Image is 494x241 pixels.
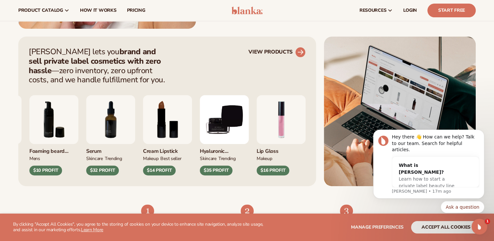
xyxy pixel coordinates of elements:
[200,155,216,162] div: SKINCARE
[13,222,268,233] p: By clicking "Accept All Cookies", you agree to the storing of cookies on your device to enhance s...
[29,47,169,85] p: [PERSON_NAME] lets you —zero inventory, zero upfront costs, and we handle fulfillment for you.
[29,46,161,76] strong: brand and sell private label cosmetics with zero hassle
[86,144,135,155] div: Serum
[351,221,404,233] button: Manage preferences
[241,204,254,217] img: Shopify Image 8
[143,155,158,162] div: MAKEUP
[127,8,145,13] span: pricing
[257,95,306,144] img: Pink lip gloss.
[86,166,119,175] div: $32 PROFIT
[403,8,417,13] span: LOGIN
[231,7,263,14] img: logo
[29,95,78,175] div: 6 / 9
[324,37,476,186] img: Shopify Image 5
[86,95,135,144] img: Collagen and retinol serum.
[200,95,249,175] div: 9 / 9
[141,204,154,217] img: Shopify Image 7
[29,155,40,162] div: mens
[257,95,306,175] div: 1 / 9
[257,144,306,155] div: Lip Gloss
[471,219,487,234] iframe: Intercom live chat
[86,95,135,175] div: 7 / 9
[200,144,249,155] div: Hyaluronic moisturizer
[427,4,476,17] a: Start Free
[18,8,63,13] span: product catalog
[29,144,78,155] div: Foaming beard wash
[200,166,232,175] div: $35 PROFIT
[29,166,62,175] div: $10 PROFIT
[143,95,192,144] img: Luxury cream lipstick.
[340,204,353,217] img: Shopify Image 9
[257,155,272,162] div: MAKEUP
[86,155,103,162] div: SKINCARE
[105,155,122,162] div: TRENDING
[80,8,117,13] span: How It Works
[363,128,494,238] iframe: Intercom notifications message
[29,95,78,144] img: Foaming beard wash.
[143,95,192,175] div: 8 / 9
[143,166,176,175] div: $14 PROFIT
[485,219,490,224] span: 1
[359,8,386,13] span: resources
[160,155,181,162] div: BEST SELLER
[143,144,192,155] div: Cream Lipstick
[200,95,249,144] img: Hyaluronic Moisturizer
[351,224,404,230] span: Manage preferences
[257,166,289,175] div: $16 PROFIT
[81,227,103,233] a: Learn More
[218,155,236,162] div: TRENDING
[248,47,306,57] a: VIEW PRODUCTS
